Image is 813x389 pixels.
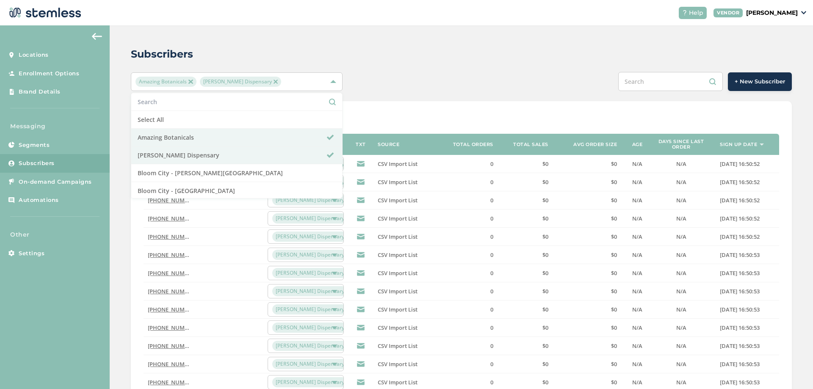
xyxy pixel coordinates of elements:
[378,306,438,313] label: CSV Import List
[611,324,617,331] span: $0
[148,288,190,295] label: (505) 910-7525
[502,361,548,368] label: $0
[632,269,642,277] span: N/A
[720,251,760,259] span: [DATE] 16:50:53
[651,139,711,150] label: Days since last order
[447,215,493,222] label: 0
[720,160,760,168] span: [DATE] 16:50:52
[148,342,190,350] label: (505) 918-5751
[542,196,548,204] span: $0
[378,142,399,147] label: Source
[447,160,493,168] label: 0
[632,360,642,368] span: N/A
[7,4,81,21] img: logo-dark-0685b13c.svg
[625,361,642,368] label: N/A
[651,306,711,313] label: N/A
[148,269,196,277] a: [PHONE_NUMBER]
[625,270,642,277] label: N/A
[378,160,418,168] span: CSV Import List
[611,233,617,240] span: $0
[557,233,617,240] label: $0
[502,270,548,277] label: $0
[720,160,775,168] label: 2025-03-21 16:50:52
[632,342,642,350] span: N/A
[148,360,196,368] a: [PHONE_NUMBER]
[490,178,493,186] span: 0
[611,342,617,350] span: $0
[557,251,617,259] label: $0
[19,159,55,168] span: Subscribers
[728,72,792,91] button: + New Subscriber
[542,342,548,350] span: $0
[557,215,617,222] label: $0
[148,306,190,313] label: (505) 378-1674
[148,251,196,259] a: [PHONE_NUMBER]
[632,160,642,168] span: N/A
[200,77,281,87] span: [PERSON_NAME] Dispensary
[625,379,642,386] label: N/A
[148,233,190,240] label: (505) 217-4634
[378,378,418,386] span: CSV Import List
[542,160,548,168] span: $0
[148,342,196,350] a: [PHONE_NUMBER]
[746,8,798,17] p: [PERSON_NAME]
[148,378,196,386] a: [PHONE_NUMBER]
[378,215,418,222] span: CSV Import List
[651,379,711,386] label: N/A
[651,233,711,240] label: N/A
[502,179,548,186] label: $0
[131,129,342,146] li: Amazing Botanicals
[676,233,686,240] span: N/A
[447,270,493,277] label: 0
[490,215,493,222] span: 0
[138,97,336,106] input: Search
[720,270,775,277] label: 2025-03-21 16:50:53
[632,251,642,259] span: N/A
[618,72,723,91] input: Search
[676,178,686,186] span: N/A
[19,88,61,96] span: Brand Details
[148,324,190,331] label: (505) 475-8282
[720,215,775,222] label: 2025-03-21 16:50:52
[720,233,760,240] span: [DATE] 16:50:52
[611,360,617,368] span: $0
[632,196,642,204] span: N/A
[19,249,44,258] span: Settings
[378,160,438,168] label: CSV Import List
[131,111,342,129] li: Select All
[611,215,617,222] span: $0
[760,143,764,146] img: icon-sort-1e1d7615.svg
[720,361,775,368] label: 2025-03-21 16:50:53
[378,288,438,295] label: CSV Import List
[447,342,493,350] label: 0
[272,232,348,242] span: [PERSON_NAME] Dispensary
[611,306,617,313] span: $0
[676,269,686,277] span: N/A
[378,342,418,350] span: CSV Import List
[490,360,493,368] span: 0
[502,324,548,331] label: $0
[447,306,493,313] label: 0
[632,306,642,313] span: N/A
[148,215,190,222] label: (505) 835-8510
[378,251,438,259] label: CSV Import List
[378,324,438,331] label: CSV Import List
[625,324,642,331] label: N/A
[272,286,348,296] span: [PERSON_NAME] Dispensary
[676,306,686,313] span: N/A
[735,77,785,86] span: + New Subscriber
[632,233,642,240] span: N/A
[611,196,617,204] span: $0
[611,178,617,186] span: $0
[542,378,548,386] span: $0
[378,361,438,368] label: CSV Import List
[573,142,617,147] label: Avg order size
[542,324,548,331] span: $0
[378,270,438,277] label: CSV Import List
[148,287,196,295] a: [PHONE_NUMBER]
[272,359,348,369] span: [PERSON_NAME] Dispensary
[632,324,642,331] span: N/A
[378,197,438,204] label: CSV Import List
[720,142,757,147] label: Sign up date
[720,324,775,331] label: 2025-03-21 16:50:53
